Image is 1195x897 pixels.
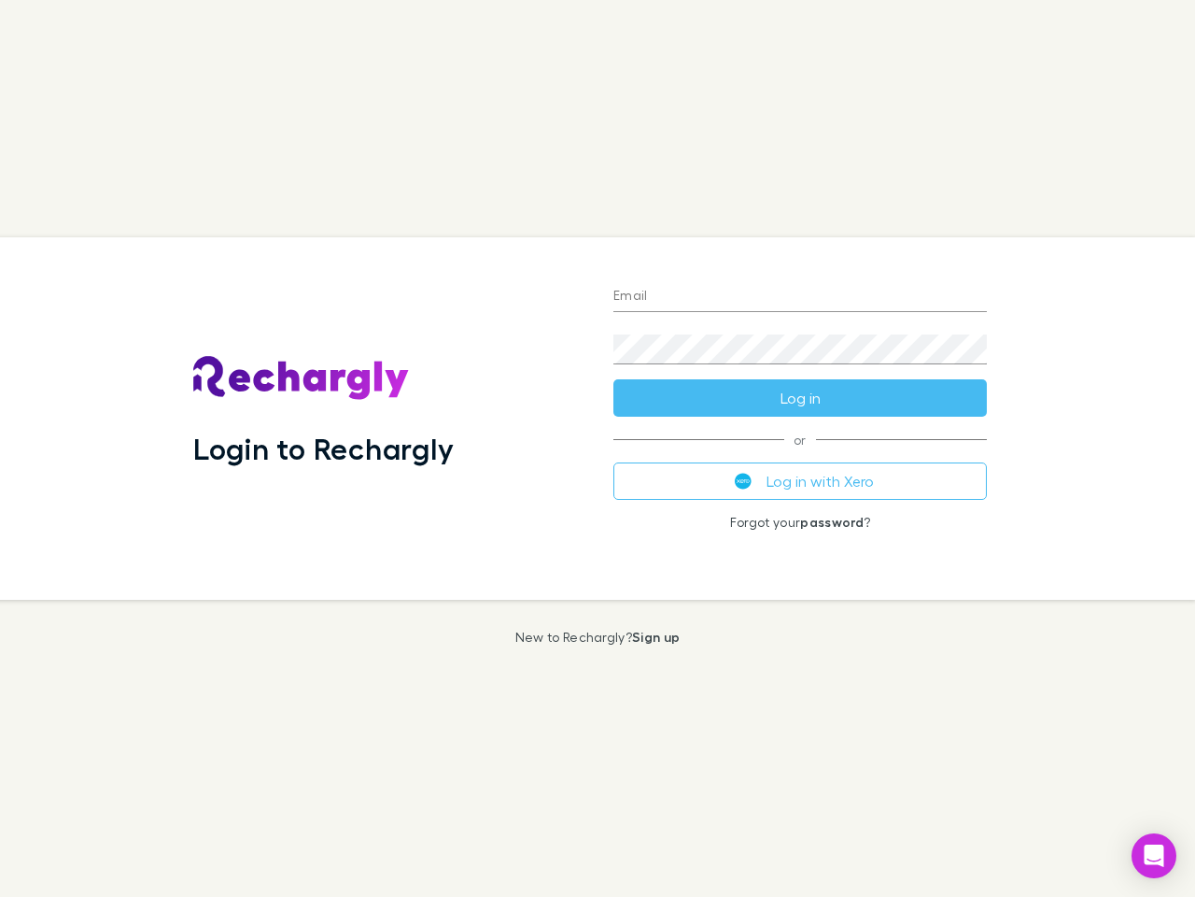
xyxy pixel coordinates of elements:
p: Forgot your ? [613,515,987,530]
button: Log in [613,379,987,417]
button: Log in with Xero [613,463,987,500]
img: Rechargly's Logo [193,356,410,401]
img: Xero's logo [735,473,752,490]
a: password [800,514,864,530]
h1: Login to Rechargly [193,431,454,466]
a: Sign up [632,629,680,645]
p: New to Rechargly? [515,630,681,645]
span: or [613,439,987,440]
div: Open Intercom Messenger [1132,833,1176,878]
